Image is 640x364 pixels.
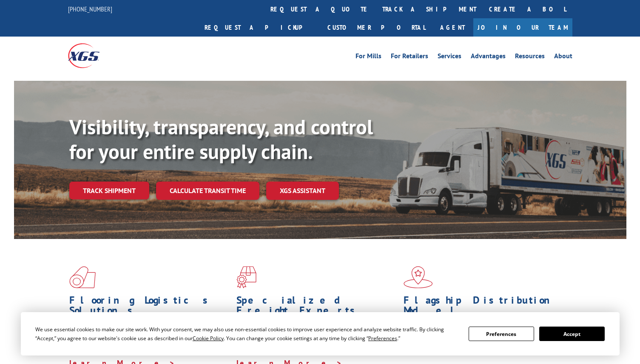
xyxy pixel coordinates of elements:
[236,266,256,288] img: xgs-icon-focused-on-flooring-red
[69,266,96,288] img: xgs-icon-total-supply-chain-intelligence-red
[404,266,433,288] img: xgs-icon-flagship-distribution-model-red
[432,18,473,37] a: Agent
[236,295,397,320] h1: Specialized Freight Experts
[68,5,112,13] a: [PHONE_NUMBER]
[69,114,373,165] b: Visibility, transparency, and control for your entire supply chain.
[35,325,458,343] div: We use essential cookies to make our site work. With your consent, we may also use non-essential ...
[368,335,397,342] span: Preferences
[554,53,572,62] a: About
[539,327,605,341] button: Accept
[193,335,224,342] span: Cookie Policy
[156,182,259,200] a: Calculate transit time
[515,53,545,62] a: Resources
[21,312,620,355] div: Cookie Consent Prompt
[404,295,564,320] h1: Flagship Distribution Model
[469,327,534,341] button: Preferences
[471,53,506,62] a: Advantages
[266,182,339,200] a: XGS ASSISTANT
[69,295,230,320] h1: Flooring Logistics Solutions
[404,348,509,358] a: Learn More >
[321,18,432,37] a: Customer Portal
[356,53,381,62] a: For Mills
[391,53,428,62] a: For Retailers
[438,53,461,62] a: Services
[69,182,149,199] a: Track shipment
[473,18,572,37] a: Join Our Team
[198,18,321,37] a: Request a pickup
